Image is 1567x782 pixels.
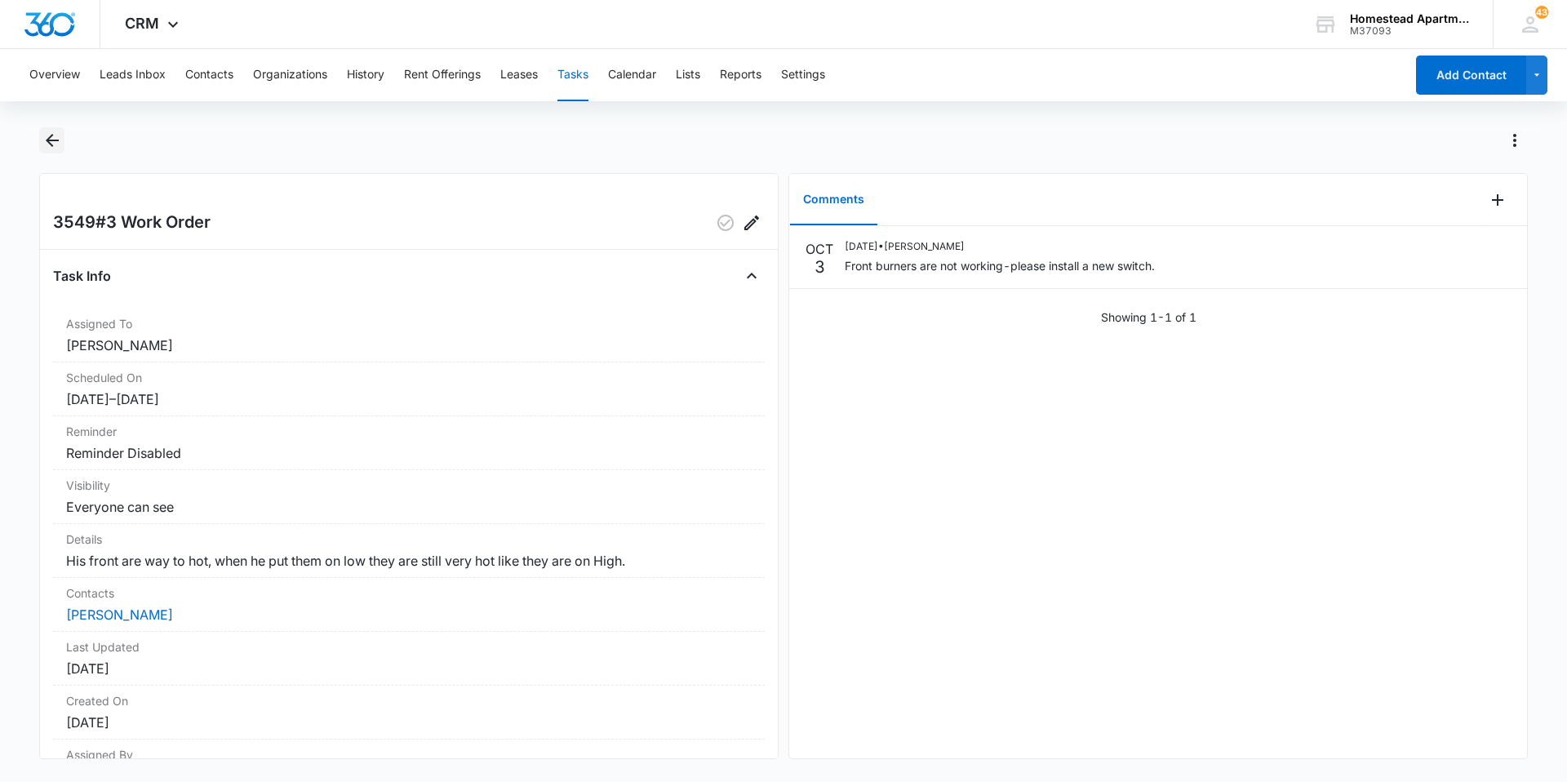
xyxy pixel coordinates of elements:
[739,263,765,289] button: Close
[608,49,656,101] button: Calendar
[806,239,833,259] p: OCT
[66,713,752,732] dd: [DATE]
[815,259,825,275] p: 3
[66,659,752,678] dd: [DATE]
[500,49,538,101] button: Leases
[66,369,752,386] dt: Scheduled On
[66,551,752,571] dd: His front are way to hot, when he put them on low they are still very hot like they are on High.
[404,49,481,101] button: Rent Offerings
[53,362,765,416] div: Scheduled On[DATE]–[DATE]
[66,606,173,623] a: [PERSON_NAME]
[739,210,765,236] button: Edit
[53,210,211,236] h2: 3549#3 Work Order
[720,49,761,101] button: Reports
[100,49,166,101] button: Leads Inbox
[66,423,752,440] dt: Reminder
[1485,187,1511,213] button: Add Comment
[66,531,752,548] dt: Details
[1535,6,1548,19] div: notifications count
[53,578,765,632] div: Contacts[PERSON_NAME]
[66,584,752,602] dt: Contacts
[39,127,64,153] button: Back
[53,524,765,578] div: DetailsHis front are way to hot, when he put them on low they are still very hot like they are on...
[253,49,327,101] button: Organizations
[66,443,752,463] dd: Reminder Disabled
[66,335,752,355] dd: [PERSON_NAME]
[53,470,765,524] div: VisibilityEveryone can see
[185,49,233,101] button: Contacts
[1502,127,1528,153] button: Actions
[53,686,765,740] div: Created On[DATE]
[66,477,752,494] dt: Visibility
[66,638,752,655] dt: Last Updated
[66,746,752,763] dt: Assigned By
[125,15,159,32] span: CRM
[557,49,588,101] button: Tasks
[845,257,1155,274] p: Front burners are not working-please install a new switch.
[66,315,752,332] dt: Assigned To
[1101,309,1196,326] p: Showing 1-1 of 1
[1535,6,1548,19] span: 43
[347,49,384,101] button: History
[53,266,111,286] h4: Task Info
[29,49,80,101] button: Overview
[53,416,765,470] div: ReminderReminder Disabled
[845,239,1155,254] p: [DATE] • [PERSON_NAME]
[53,632,765,686] div: Last Updated[DATE]
[66,389,752,409] dd: [DATE] – [DATE]
[790,175,877,225] button: Comments
[53,309,765,362] div: Assigned To[PERSON_NAME]
[66,497,752,517] dd: Everyone can see
[1350,25,1469,37] div: account id
[676,49,700,101] button: Lists
[1416,56,1526,95] button: Add Contact
[1350,12,1469,25] div: account name
[66,692,752,709] dt: Created On
[781,49,825,101] button: Settings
